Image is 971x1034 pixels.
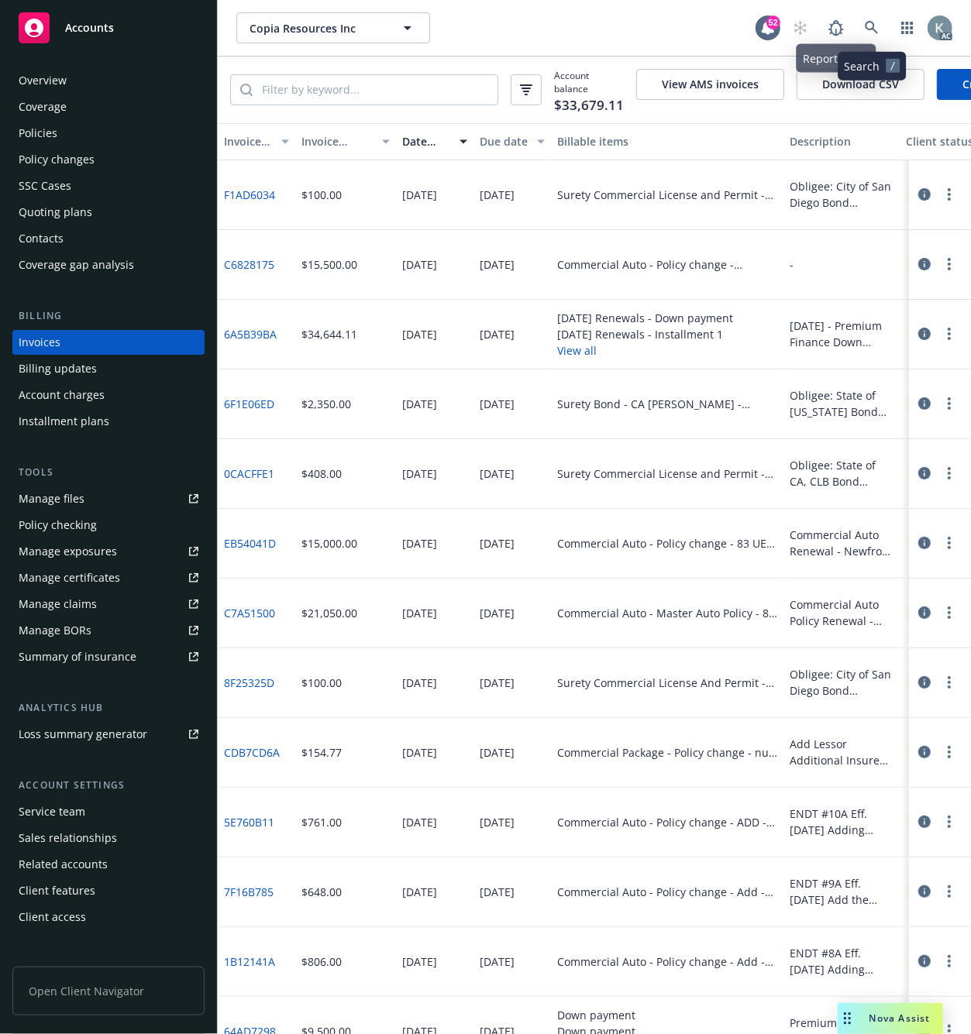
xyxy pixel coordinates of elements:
[12,799,205,824] a: Service team
[402,814,437,830] div: [DATE]
[19,409,109,434] div: Installment plans
[480,326,515,342] div: [DATE]
[224,744,280,761] a: CDB7CD6A
[557,675,777,691] div: Surety Commercial License And Permit - City of [GEOGRAPHIC_DATA] DPA Bond - 100408271
[301,605,357,621] div: $21,050.00
[480,814,515,830] div: [DATE]
[12,539,205,564] span: Manage exposures
[12,94,205,119] a: Coverage
[19,68,67,93] div: Overview
[480,256,515,273] div: [DATE]
[19,121,57,146] div: Policies
[12,592,205,617] a: Manage claims
[636,69,784,100] button: View AMS invoices
[557,310,733,326] div: [DATE] Renewals - Down payment
[790,806,894,838] div: ENDT #10A Eff. [DATE] Adding Vehicle 2022 Chevy Silverado Truck VIN [US_VEHICLE_IDENTIFICATION_NU...
[12,618,205,643] a: Manage BORs
[557,1007,635,1023] div: Down payment
[12,330,205,355] a: Invoices
[790,527,894,559] div: Commercial Auto Renewal - Newfront Agency Fee
[19,878,95,903] div: Client features
[785,12,816,43] a: Start snowing
[19,799,85,824] div: Service team
[557,187,777,203] div: Surety Commercial License and Permit - City of [GEOGRAPHIC_DATA] DPA Bond - 100408271
[396,123,473,160] button: Date issued
[19,826,117,850] div: Sales relationships
[892,12,923,43] a: Switch app
[554,95,624,115] span: $33,679.11
[65,22,114,34] span: Accounts
[480,187,515,203] div: [DATE]
[790,133,894,149] div: Description
[218,123,295,160] button: Invoice ID
[402,605,437,621] div: [DATE]
[12,252,205,277] a: Coverage gap analysis
[480,465,515,482] div: [DATE]
[928,15,952,40] img: photo
[12,905,205,929] a: Client access
[301,256,357,273] div: $15,500.00
[790,875,894,908] div: ENDT #9A Eff. [DATE] Add the following vehicle 2022 Ford F-250 VIN: [US_VEHICLE_IDENTIFICATION_NU...
[240,84,253,96] svg: Search
[790,318,894,350] div: [DATE] - Premium Finance Down Payment and First Installment
[790,178,894,211] div: Obligee: City of San Diego Bond Amount: $2,500.00 Deferred Payment Account
[224,605,275,621] a: C7A51500
[557,605,777,621] div: Commercial Auto - Master Auto Policy - 83 UEN SY4126
[19,592,97,617] div: Manage claims
[473,123,551,160] button: Due date
[301,133,373,149] div: Invoice amount
[402,675,437,691] div: [DATE]
[301,396,351,412] div: $2,350.00
[19,252,134,277] div: Coverage gap analysis
[12,722,205,747] a: Loss summary generator
[402,884,437,900] div: [DATE]
[19,486,84,511] div: Manage files
[19,722,147,747] div: Loss summary generator
[224,953,275,970] a: 1B12141A
[790,596,894,629] div: Commercial Auto Policy Renewal - Wholesaler Fee
[250,20,384,36] span: Copia Resources Inc
[224,256,274,273] a: C6828175
[224,326,277,342] a: 6A5B39BA
[224,187,275,203] a: F1AD6034
[19,147,95,172] div: Policy changes
[480,744,515,761] div: [DATE]
[821,12,852,43] a: Report a Bug
[790,256,794,273] div: -
[12,121,205,146] a: Policies
[224,465,274,482] a: 0CACFFE1
[19,356,97,381] div: Billing updates
[19,618,91,643] div: Manage BORs
[12,644,205,669] a: Summary of insurance
[301,814,342,830] div: $761.00
[12,356,205,381] a: Billing updates
[12,226,205,251] a: Contacts
[301,535,357,551] div: $15,000.00
[12,878,205,903] a: Client features
[402,744,437,761] div: [DATE]
[295,123,396,160] button: Invoice amount
[12,409,205,434] a: Installment plans
[12,173,205,198] a: SSC Cases
[557,744,777,761] div: Commercial Package - Policy change - null - K80819231AEM
[790,736,894,768] div: Add Lessor Additional Insured for B9 Sequoia Concord Owner LP, A [US_STATE] limited partnership a...
[19,200,92,225] div: Quoting plans
[301,953,342,970] div: $806.00
[838,1003,943,1034] button: Nova Assist
[480,884,515,900] div: [DATE]
[557,326,733,342] div: [DATE] Renewals - Installment 1
[557,256,777,273] div: Commercial Auto - Policy change - 83UENSY4218
[12,6,205,50] a: Accounts
[224,133,272,149] div: Invoice ID
[12,383,205,407] a: Account charges
[557,465,777,482] div: Surety Commercial License and Permit - CA CLB - 100886388
[402,396,437,412] div: [DATE]
[301,744,342,761] div: $154.77
[557,342,733,359] button: View all
[12,147,205,172] a: Policy changes
[402,256,437,273] div: [DATE]
[19,383,105,407] div: Account charges
[12,68,205,93] a: Overview
[554,69,624,111] span: Account balance
[480,675,515,691] div: [DATE]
